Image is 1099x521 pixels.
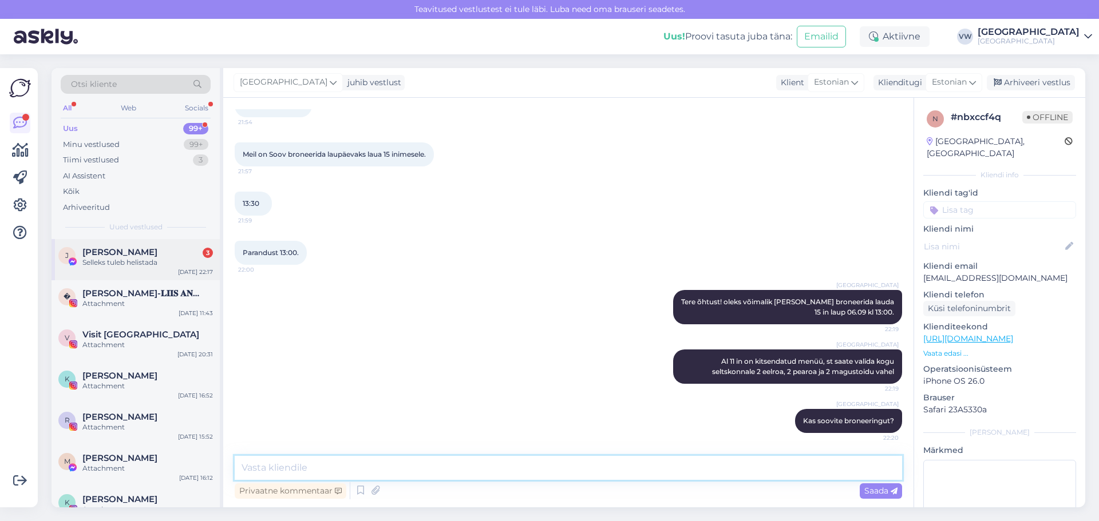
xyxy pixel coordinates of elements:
[65,251,69,260] span: J
[238,167,281,176] span: 21:57
[82,504,213,515] div: Attachment
[109,222,163,232] span: Uued vestlused
[797,26,846,47] button: Emailid
[82,422,213,432] div: Attachment
[978,37,1080,46] div: [GEOGRAPHIC_DATA]
[64,292,70,301] span: �
[923,427,1076,438] div: [PERSON_NAME]
[184,139,208,150] div: 99+
[836,400,899,408] span: [GEOGRAPHIC_DATA]
[923,201,1076,218] input: Lisa tag
[923,272,1076,284] p: [EMAIL_ADDRESS][DOMAIN_NAME]
[82,299,213,309] div: Attachment
[923,363,1076,375] p: Operatsioonisüsteem
[856,325,899,333] span: 22:19
[923,444,1076,456] p: Märkmed
[927,136,1065,160] div: [GEOGRAPHIC_DATA], [GEOGRAPHIC_DATA]
[63,123,78,134] div: Uus
[178,268,213,276] div: [DATE] 22:17
[82,257,213,268] div: Selleks tuleb helistada
[183,123,208,134] div: 99+
[238,216,281,225] span: 21:59
[65,375,70,383] span: K
[860,26,930,47] div: Aktiivne
[923,348,1076,359] p: Vaata edasi ...
[63,139,120,150] div: Minu vestlused
[63,186,80,197] div: Kõik
[65,333,69,342] span: V
[978,27,1092,46] a: [GEOGRAPHIC_DATA][GEOGRAPHIC_DATA]
[61,101,74,116] div: All
[923,260,1076,272] p: Kliendi email
[803,416,894,425] span: Kas soovite broneeringut?
[63,170,105,182] div: AI Assistent
[179,474,213,482] div: [DATE] 16:12
[923,321,1076,333] p: Klienditeekond
[63,202,110,213] div: Arhiveeritud
[814,76,849,89] span: Estonian
[951,110,1022,124] div: # nbxccf4q
[957,29,973,45] div: VW
[923,289,1076,301] p: Kliendi telefon
[82,247,157,257] span: Jaanika Aasav
[65,416,70,424] span: R
[923,223,1076,235] p: Kliendi nimi
[663,31,685,42] b: Uus!
[183,101,211,116] div: Socials
[923,392,1076,404] p: Brauser
[978,27,1080,37] div: [GEOGRAPHIC_DATA]
[177,350,213,359] div: [DATE] 20:31
[178,432,213,441] div: [DATE] 15:52
[238,265,281,274] span: 22:00
[82,381,213,391] div: Attachment
[63,154,119,166] div: Tiimi vestlused
[235,483,346,499] div: Privaatne kommentaar
[923,333,1013,344] a: [URL][DOMAIN_NAME]
[343,77,401,89] div: juhib vestlust
[923,187,1076,199] p: Kliendi tag'id
[243,248,299,257] span: Parandust 13:00.
[923,301,1015,316] div: Küsi telefoninumbrit
[663,30,792,43] div: Proovi tasuta juba täna:
[932,114,938,123] span: n
[179,309,213,317] div: [DATE] 11:43
[924,240,1063,253] input: Lisa nimi
[82,340,213,350] div: Attachment
[240,76,327,89] span: [GEOGRAPHIC_DATA]
[923,375,1076,387] p: iPhone OS 26.0
[82,412,157,422] span: Raili Roosmaa
[193,154,208,166] div: 3
[71,78,117,90] span: Otsi kliente
[836,281,899,289] span: [GEOGRAPHIC_DATA]
[82,494,157,504] span: Karin Blande
[118,101,139,116] div: Web
[82,453,157,463] span: Mohsin Mia
[932,76,967,89] span: Estonian
[238,118,281,126] span: 21:54
[203,248,213,258] div: 3
[65,498,70,507] span: K
[178,391,213,400] div: [DATE] 16:52
[1022,111,1073,124] span: Offline
[923,404,1076,416] p: Safari 23A5330a
[856,384,899,393] span: 22:19
[681,297,896,316] span: Tere õhtust! oleks võimalik [PERSON_NAME] broneerida lauda 15 in laup 06.09 kl 13:00.
[64,457,70,466] span: M
[82,463,213,474] div: Attachment
[9,77,31,99] img: Askly Logo
[856,433,899,442] span: 22:20
[712,357,896,376] span: Al 11 in on kitsendatud menüü, st saate valida kogu seltskonnale 2 eelroa, 2 pearoa ja 2 magustoi...
[923,170,1076,180] div: Kliendi info
[873,77,922,89] div: Klienditugi
[243,199,259,208] span: 13:30
[776,77,804,89] div: Klient
[864,486,898,496] span: Saada
[243,150,426,158] span: Meil on Soov broneerida laupäevaks laua 15 inimesele.
[987,75,1075,90] div: Arhiveeri vestlus
[82,371,157,381] span: Katri Kägo
[836,340,899,349] span: [GEOGRAPHIC_DATA]
[82,329,199,340] span: Visit Pärnu
[82,288,201,299] span: 𝐀𝐍𝐍𝐀-𝐋𝐈𝐈𝐒 𝐀𝐍𝐍𝐔𝐒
